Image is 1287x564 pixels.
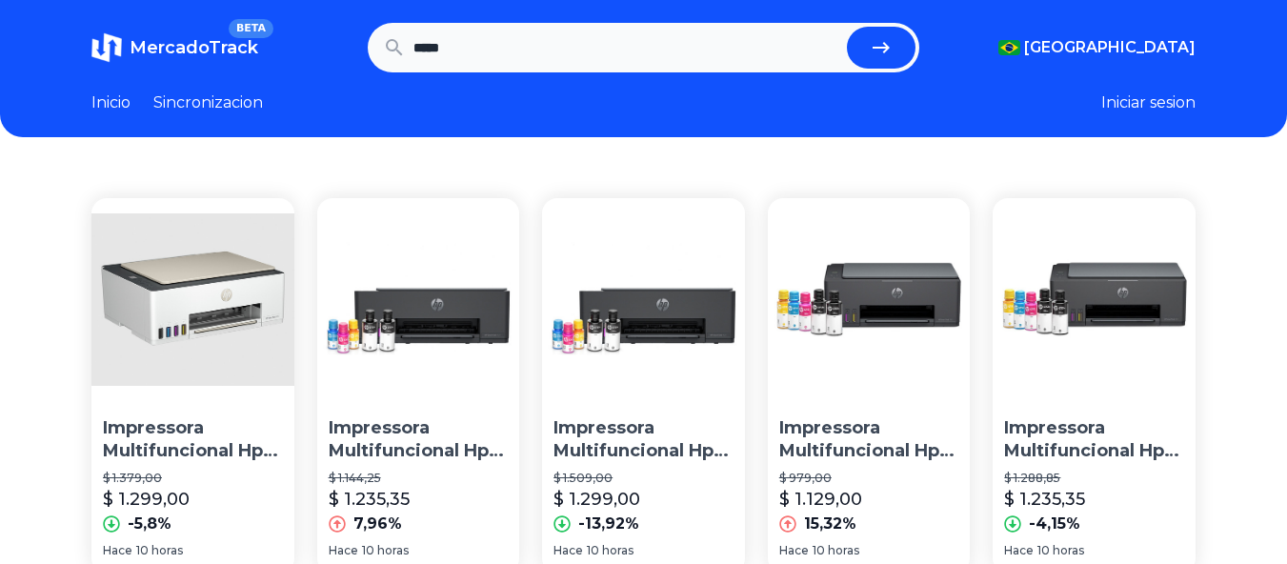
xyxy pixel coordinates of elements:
span: Hace [329,543,358,558]
p: $ 1.144,25 [329,471,509,486]
img: Impressora Multifuncional Hp Smart Tank 521 Preto Usb 2.0 100-220v [542,198,745,401]
a: MercadoTrackBETA [91,32,258,63]
span: Hace [103,543,132,558]
p: $ 979,00 [779,471,959,486]
span: 10 horas [587,543,633,558]
span: 10 horas [362,543,409,558]
span: Hace [1004,543,1034,558]
span: MercadoTrack [130,37,258,58]
span: Hace [779,543,809,558]
p: Impressora Multifuncional Hp Smart Tank 581 Tanque De Tinta Colorida Wifi Com Autorreparo Usb Imp... [1004,416,1184,464]
a: Sincronizacion [153,91,263,114]
p: Impressora Multifuncional Hp Smart Tank 521 Preto Usb 2.0 100-220v [553,416,734,464]
p: 15,32% [804,513,856,535]
button: [GEOGRAPHIC_DATA] [998,36,1196,59]
span: Hace [553,543,583,558]
p: Impressora Multifuncional Hp Smart Tank 583 Wifi Usb 2.0 Cinza [103,416,283,464]
span: 10 horas [1037,543,1084,558]
p: $ 1.299,00 [103,486,190,513]
span: 10 horas [136,543,183,558]
p: $ 1.509,00 [553,471,734,486]
img: Brasil [998,40,1020,55]
p: -13,92% [578,513,639,535]
p: Impressora Multifuncional Hp Smart Tank 521 Preto Usb 2.0 100-220v [329,416,509,464]
p: $ 1.235,35 [329,486,410,513]
span: 10 horas [813,543,859,558]
img: Impressora Multifuncional Hp Smart Tank 583 Wifi Usb 2.0 Cinza [91,198,294,401]
img: Impressora Multifuncional Hp Smart Tank 581 Tanque De Tinta Colorida Wifi Com Autorreparo Usb Imp... [993,198,1196,401]
p: $ 1.379,00 [103,471,283,486]
p: Impressora Multifuncional Hp Smart Tank 581 [779,416,959,464]
p: $ 1.235,35 [1004,486,1085,513]
p: $ 1.129,00 [779,486,862,513]
img: MercadoTrack [91,32,122,63]
button: Iniciar sesion [1101,91,1196,114]
img: Impressora Multifuncional Hp Smart Tank 581 [768,198,971,401]
p: $ 1.288,85 [1004,471,1184,486]
p: -5,8% [128,513,171,535]
img: Impressora Multifuncional Hp Smart Tank 521 Preto Usb 2.0 100-220v [317,198,520,401]
a: Inicio [91,91,131,114]
p: 7,96% [353,513,402,535]
p: $ 1.299,00 [553,486,640,513]
span: BETA [229,19,273,38]
span: [GEOGRAPHIC_DATA] [1024,36,1196,59]
p: -4,15% [1029,513,1080,535]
